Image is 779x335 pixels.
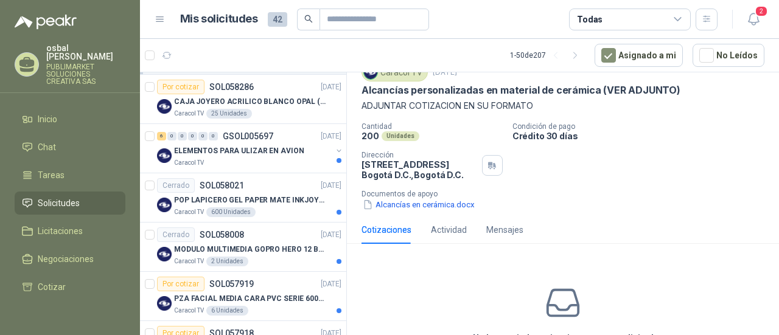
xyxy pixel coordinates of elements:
div: 0 [167,132,176,140]
a: 6 0 0 0 0 0 GSOL005697[DATE] Company LogoELEMENTOS PARA ULIZAR EN AVIONCaracol TV [157,129,344,168]
button: 2 [742,9,764,30]
p: SOL058008 [200,230,244,239]
p: Condición de pago [512,122,774,131]
p: Documentos de apoyo [362,190,774,198]
p: 200 [362,131,379,141]
img: Company Logo [157,198,172,212]
img: Company Logo [364,66,377,79]
div: Cerrado [157,178,195,193]
div: 6 [157,132,166,140]
div: Caracol TV [362,63,428,81]
button: Asignado a mi [595,44,683,67]
p: [STREET_ADDRESS] Bogotá D.C. , Bogotá D.C. [362,159,477,180]
p: Caracol TV [174,257,204,266]
a: Por cotizarSOL057919[DATE] Company LogoPZA FACIAL MEDIA CARA PVC SERIE 6000 3MCaracol TV6 Unidades [140,272,346,321]
p: [DATE] [321,229,341,241]
a: Solicitudes [15,192,125,215]
p: [DATE] [321,278,341,290]
p: [DATE] [321,81,341,93]
span: 42 [268,12,287,27]
p: Caracol TV [174,109,204,119]
p: Caracol TV [174,158,204,168]
div: 600 Unidades [206,207,256,217]
div: 6 Unidades [206,306,248,316]
img: Logo peakr [15,15,77,29]
p: PUBLIMARKET SOLUCIONES CREATIVA SAS [46,63,125,85]
a: CerradoSOL058021[DATE] Company LogoPOP LAPICERO GEL PAPER MATE INKJOY 0.7 (Revisar el adjunto)Car... [140,173,346,223]
img: Company Logo [157,99,172,114]
p: Dirección [362,151,477,159]
h1: Mis solicitudes [180,10,258,28]
img: Company Logo [157,148,172,163]
p: GSOL005697 [223,132,273,140]
p: ELEMENTOS PARA ULIZAR EN AVION [174,145,304,157]
a: CerradoSOL058008[DATE] Company LogoMODULO MULTIMEDIA GOPRO HERO 12 BLACKCaracol TV2 Unidades [140,223,346,272]
p: CAJA JOYERO ACRILICO BLANCO OPAL (En el adjunto mas detalle) [174,96,326,108]
div: Por cotizar [157,80,204,94]
span: Chat [38,140,56,154]
button: No Leídos [693,44,764,67]
span: 2 [755,5,768,17]
p: SOL058286 [209,83,254,91]
div: Por cotizar [157,277,204,291]
p: Caracol TV [174,207,204,217]
p: PZA FACIAL MEDIA CARA PVC SERIE 6000 3M [174,293,326,305]
p: [DATE] [433,67,457,78]
div: 0 [178,132,187,140]
a: Por cotizarSOL058286[DATE] Company LogoCAJA JOYERO ACRILICO BLANCO OPAL (En el adjunto mas detall... [140,75,346,124]
div: Cotizaciones [362,223,411,237]
a: Licitaciones [15,219,125,243]
p: SOL058021 [200,181,244,190]
p: ADJUNTAR COTIZACION EN SU FORMATO [362,99,764,112]
a: Inicio [15,108,125,131]
p: Crédito 30 días [512,131,774,141]
a: Tareas [15,164,125,187]
div: 0 [188,132,197,140]
div: Mensajes [486,223,523,237]
p: Cantidad [362,122,503,131]
div: Actividad [431,223,467,237]
div: 25 Unidades [206,109,252,119]
p: [DATE] [321,131,341,142]
a: Cotizar [15,275,125,299]
img: Company Logo [157,247,172,261]
div: 0 [209,132,218,140]
span: Cotizar [38,280,66,294]
a: Negociaciones [15,247,125,271]
span: Tareas [38,168,65,182]
button: Alcancías en cerámica.docx [362,198,476,211]
p: Alcancías personalizadas en material de cerámica (VER ADJUNTO) [362,84,680,97]
p: osbal [PERSON_NAME] [46,44,125,61]
p: MODULO MULTIMEDIA GOPRO HERO 12 BLACK [174,244,326,255]
span: search [304,15,313,23]
div: 1 - 50 de 207 [510,46,585,65]
div: Unidades [382,131,419,141]
span: Licitaciones [38,224,83,238]
a: Chat [15,136,125,159]
div: Cerrado [157,227,195,242]
span: Solicitudes [38,196,80,210]
p: SOL057919 [209,280,254,288]
p: Caracol TV [174,306,204,316]
div: 2 Unidades [206,257,248,266]
span: Negociaciones [38,252,94,266]
span: Inicio [38,112,57,126]
div: Todas [577,13,603,26]
div: 0 [198,132,208,140]
img: Company Logo [157,296,172,311]
p: [DATE] [321,180,341,192]
p: POP LAPICERO GEL PAPER MATE INKJOY 0.7 (Revisar el adjunto) [174,195,326,206]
